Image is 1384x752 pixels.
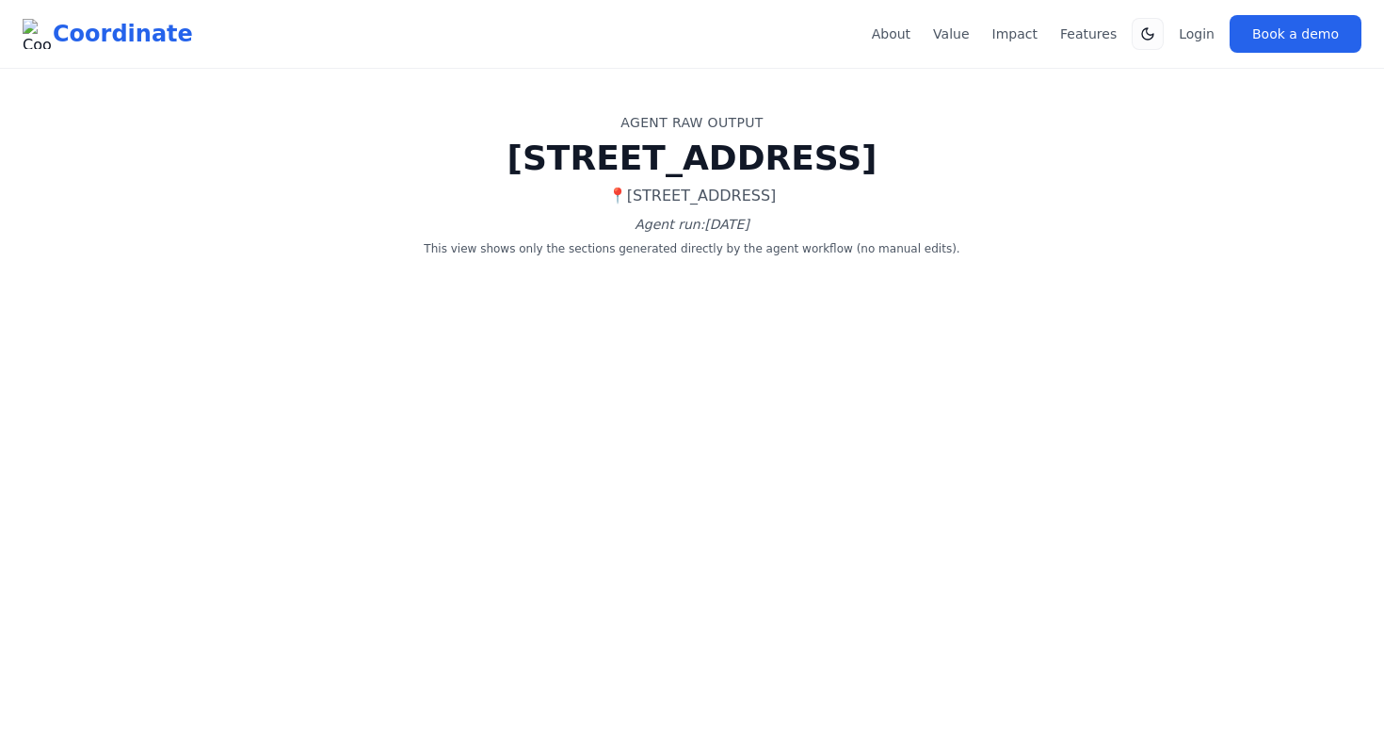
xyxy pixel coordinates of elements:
[1186,25,1220,43] a: Login
[1235,15,1361,53] button: Book a demo
[23,19,53,49] img: Coordinate
[889,25,926,43] a: About
[1139,18,1171,50] button: Switch to dark mode
[23,19,176,49] a: Coordinate
[1006,25,1049,43] a: Impact
[233,215,1151,234] p: Agent run: [DATE]
[233,113,1151,132] p: Agent Raw Output
[53,19,176,49] span: Coordinate
[233,139,1151,177] h1: [STREET_ADDRESS]
[1071,25,1124,43] a: Features
[233,241,1151,256] p: This view shows only the sections generated directly by the agent workflow (no manual edits).
[233,185,1151,207] p: 📍 [STREET_ADDRESS]
[949,25,983,43] a: Value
